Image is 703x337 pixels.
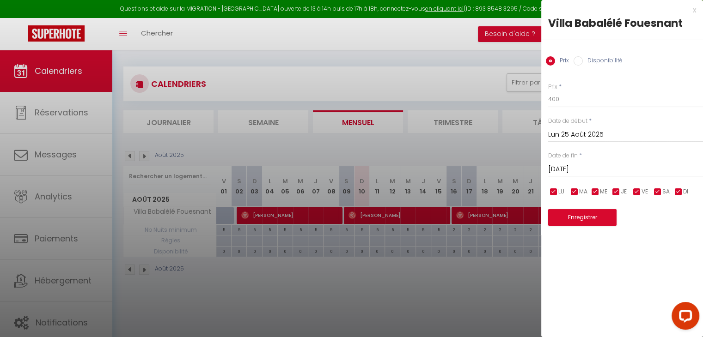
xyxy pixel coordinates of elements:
[548,117,587,126] label: Date de début
[621,187,627,196] span: JE
[548,209,617,226] button: Enregistrer
[642,187,648,196] span: VE
[664,298,703,337] iframe: LiveChat chat widget
[600,187,607,196] span: ME
[548,16,696,30] div: Villa Babalélé Fouesnant
[579,187,587,196] span: MA
[555,56,569,66] label: Prix
[662,187,670,196] span: SA
[558,187,564,196] span: LU
[583,56,623,66] label: Disponibilité
[541,5,696,16] div: x
[683,187,688,196] span: DI
[548,83,557,91] label: Prix
[548,151,578,160] label: Date de fin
